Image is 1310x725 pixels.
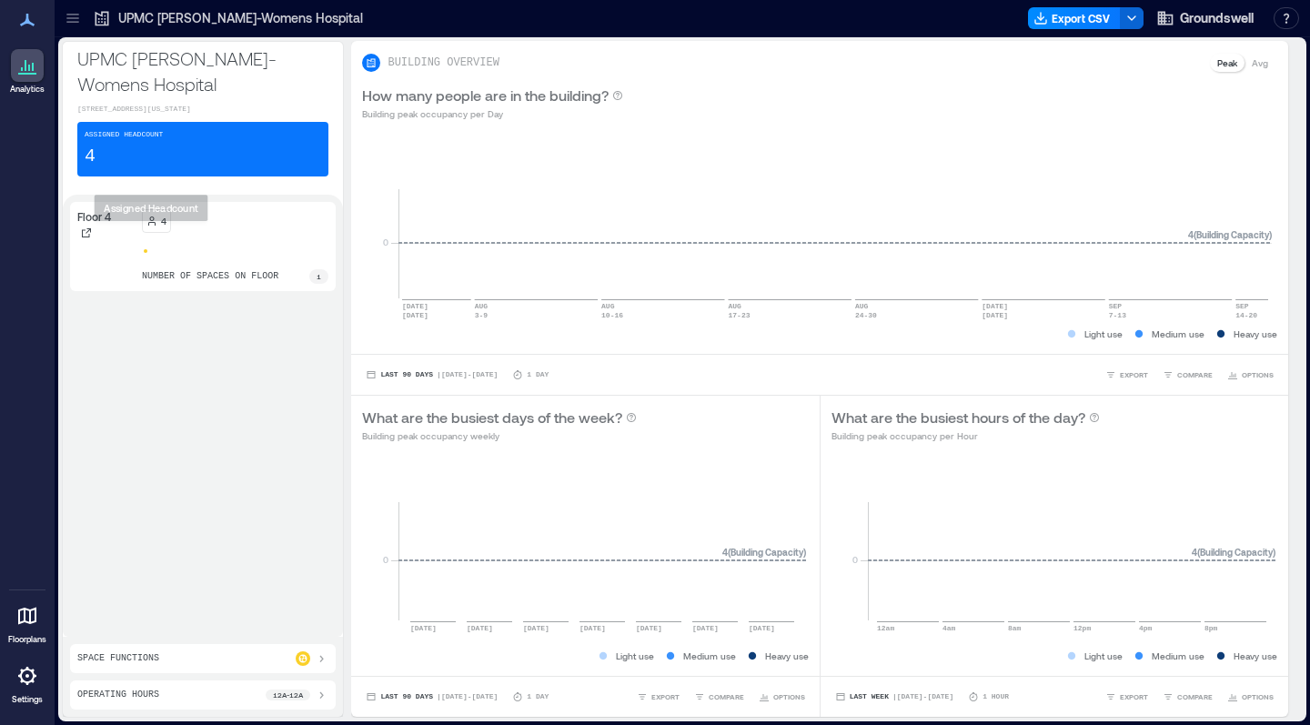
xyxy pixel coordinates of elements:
[765,649,809,663] p: Heavy use
[1139,624,1153,632] text: 4pm
[362,106,623,121] p: Building peak occupancy per Day
[1159,366,1216,384] button: COMPARE
[1102,688,1152,706] button: EXPORT
[692,624,719,632] text: [DATE]
[3,594,52,650] a: Floorplans
[527,369,549,380] p: 1 Day
[616,649,654,663] p: Light use
[142,269,278,284] p: number of spaces on floor
[383,554,388,565] tspan: 0
[362,85,609,106] p: How many people are in the building?
[1177,691,1213,702] span: COMPARE
[1236,302,1250,310] text: SEP
[1152,649,1204,663] p: Medium use
[831,407,1085,428] p: What are the busiest hours of the day?
[317,271,321,282] p: 1
[749,624,775,632] text: [DATE]
[362,407,622,428] p: What are the busiest days of the week?
[1109,311,1126,319] text: 7-13
[85,144,96,169] p: 4
[1177,369,1213,380] span: COMPARE
[1204,624,1218,632] text: 8pm
[690,688,748,706] button: COMPARE
[1152,327,1204,341] p: Medium use
[982,691,1009,702] p: 1 Hour
[1073,624,1091,632] text: 12pm
[942,624,956,632] text: 4am
[12,694,43,705] p: Settings
[77,209,111,224] p: Floor 4
[467,624,493,632] text: [DATE]
[651,691,680,702] span: EXPORT
[1217,55,1237,70] p: Peak
[161,214,166,228] p: 4
[362,428,637,443] p: Building peak occupancy weekly
[633,688,683,706] button: EXPORT
[1151,4,1259,33] button: Groundswell
[1120,691,1148,702] span: EXPORT
[273,690,303,700] p: 12a - 12a
[1224,366,1277,384] button: OPTIONS
[77,104,328,115] p: [STREET_ADDRESS][US_STATE]
[602,311,624,319] text: 10-16
[77,651,159,666] p: Space Functions
[1109,302,1123,310] text: SEP
[1234,327,1277,341] p: Heavy use
[388,55,499,70] p: BUILDING OVERVIEW
[1102,366,1152,384] button: EXPORT
[855,311,877,319] text: 24-30
[77,45,328,96] p: UPMC [PERSON_NAME]-Womens Hospital
[523,624,549,632] text: [DATE]
[5,44,50,100] a: Analytics
[579,624,606,632] text: [DATE]
[362,366,501,384] button: Last 90 Days |[DATE]-[DATE]
[1084,649,1123,663] p: Light use
[1242,369,1274,380] span: OPTIONS
[1252,55,1268,70] p: Avg
[831,428,1100,443] p: Building peak occupancy per Hour
[1180,9,1254,27] span: Groundswell
[402,302,428,310] text: [DATE]
[982,311,1009,319] text: [DATE]
[362,688,501,706] button: Last 90 Days |[DATE]-[DATE]
[855,302,869,310] text: AUG
[1234,649,1277,663] p: Heavy use
[729,311,751,319] text: 17-23
[851,554,857,565] tspan: 0
[773,691,805,702] span: OPTIONS
[636,624,662,632] text: [DATE]
[709,691,744,702] span: COMPARE
[602,302,616,310] text: AUG
[729,302,742,310] text: AUG
[85,129,163,140] p: Assigned Headcount
[410,624,437,632] text: [DATE]
[383,237,388,247] tspan: 0
[77,688,159,702] p: Operating Hours
[475,311,489,319] text: 3-9
[877,624,894,632] text: 12am
[755,688,809,706] button: OPTIONS
[8,634,46,645] p: Floorplans
[831,688,957,706] button: Last Week |[DATE]-[DATE]
[683,649,736,663] p: Medium use
[1008,624,1022,632] text: 8am
[1028,7,1121,29] button: Export CSV
[527,691,549,702] p: 1 Day
[1084,327,1123,341] p: Light use
[402,311,428,319] text: [DATE]
[1242,691,1274,702] span: OPTIONS
[1159,688,1216,706] button: COMPARE
[118,9,363,27] p: UPMC [PERSON_NAME]-Womens Hospital
[5,654,49,710] a: Settings
[10,84,45,95] p: Analytics
[982,302,1009,310] text: [DATE]
[475,302,489,310] text: AUG
[1120,369,1148,380] span: EXPORT
[1236,311,1258,319] text: 14-20
[1224,688,1277,706] button: OPTIONS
